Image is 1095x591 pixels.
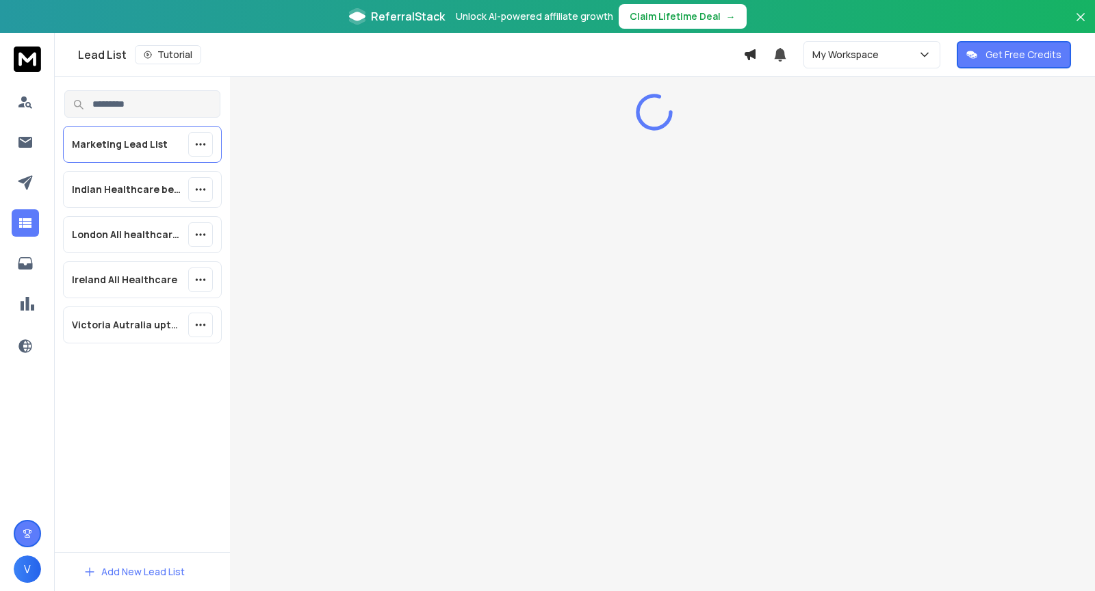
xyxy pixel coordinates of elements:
button: V [14,555,41,583]
button: Get Free Credits [957,41,1071,68]
button: Claim Lifetime Deal→ [619,4,747,29]
span: → [726,10,736,23]
p: Victoria Autralia upto 25 [72,318,183,332]
p: London All healthcare under 25 [72,228,183,241]
p: Marketing Lead List [72,137,168,151]
button: Close banner [1072,8,1090,41]
p: My Workspace [812,48,884,62]
p: Indian Healthcare below 25 all [72,183,183,196]
p: Ireland All Healthcare [72,273,177,287]
p: Unlock AI-powered affiliate growth [456,10,613,23]
span: ReferralStack [371,8,445,25]
button: Tutorial [135,45,201,64]
p: Get Free Credits [985,48,1061,62]
div: Lead List [78,45,743,64]
button: Add New Lead List [73,558,196,586]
